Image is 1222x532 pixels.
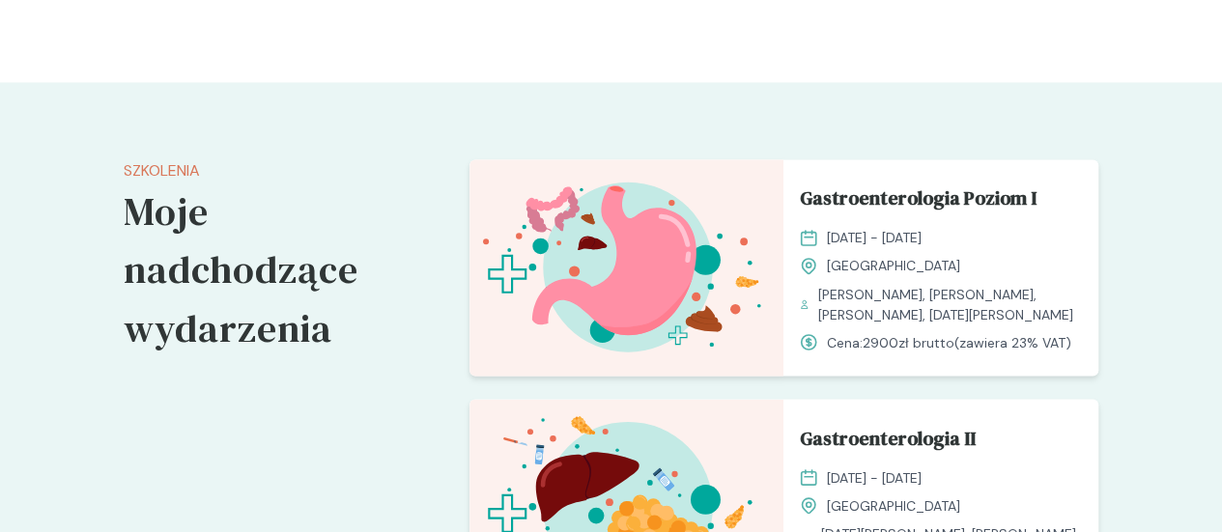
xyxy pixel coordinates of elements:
span: [GEOGRAPHIC_DATA] [826,495,959,516]
span: [DATE] - [DATE] [826,467,921,488]
span: [PERSON_NAME], [PERSON_NAME], [PERSON_NAME], [DATE][PERSON_NAME] [817,284,1083,324]
span: Gastroenterologia II [799,423,975,460]
p: Szkolenia [124,159,439,182]
span: [DATE] - [DATE] [826,228,921,248]
span: Cena: (zawiera 23% VAT) [826,332,1070,352]
span: 2900 zł brutto [862,333,953,350]
h5: Moje nadchodzące wydarzenia [124,182,439,356]
span: Gastroenterologia Poziom I [799,183,1036,220]
a: Gastroenterologia Poziom I [799,183,1083,220]
img: Zpbdlx5LeNNTxNvT_GastroI_T.svg [469,159,784,376]
a: Gastroenterologia II [799,423,1083,460]
span: [GEOGRAPHIC_DATA] [826,256,959,276]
